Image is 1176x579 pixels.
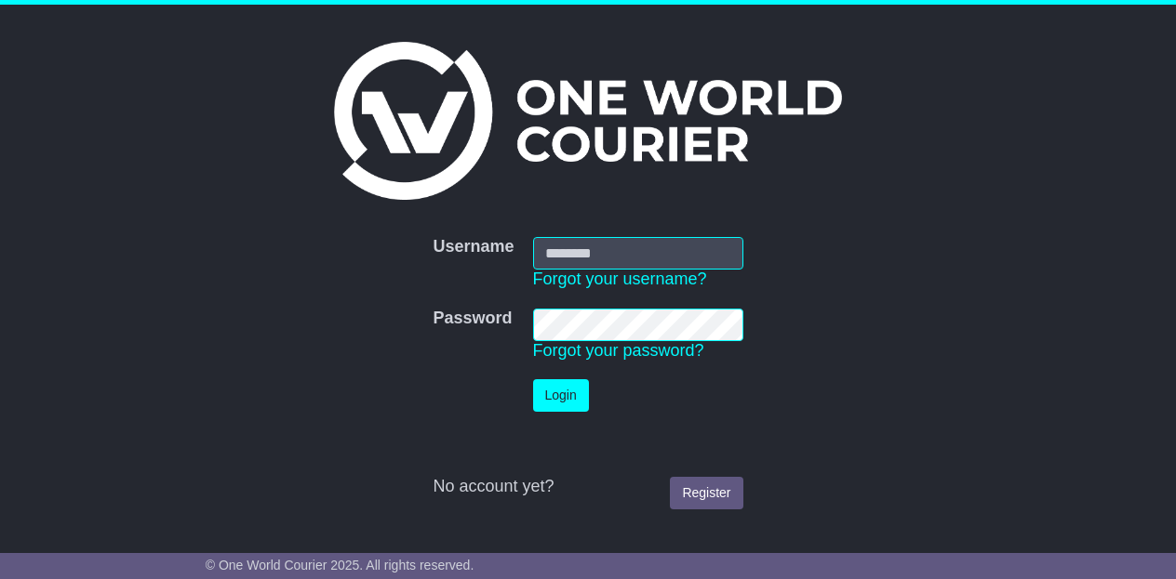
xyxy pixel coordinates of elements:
[533,341,704,360] a: Forgot your password?
[206,558,474,572] span: © One World Courier 2025. All rights reserved.
[533,270,707,288] a: Forgot your username?
[670,477,742,509] a: Register
[433,309,512,329] label: Password
[433,477,742,497] div: No account yet?
[433,237,514,257] label: Username
[334,42,842,200] img: One World
[533,379,589,412] button: Login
